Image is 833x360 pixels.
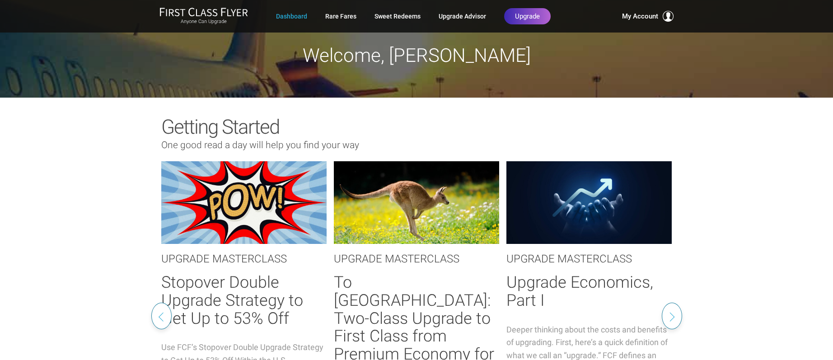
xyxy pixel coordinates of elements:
span: Getting Started [161,115,279,139]
h2: Stopover Double Upgrade Strategy to Get Up to 53% Off [161,274,327,327]
button: Next slide [662,303,682,329]
span: Welcome, [PERSON_NAME] [303,44,531,66]
a: Upgrade [504,8,551,24]
button: My Account [622,11,674,22]
a: Sweet Redeems [374,8,421,24]
a: Dashboard [276,8,307,24]
img: First Class Flyer [159,7,248,17]
a: Rare Fares [325,8,356,24]
span: One good read a day will help you find your way [161,140,359,150]
button: Previous slide [151,303,172,329]
small: Anyone Can Upgrade [159,19,248,25]
a: Upgrade Advisor [439,8,486,24]
h2: Upgrade Economics, Part I [506,274,672,309]
h3: UPGRADE MASTERCLASS [161,253,327,265]
h3: UPGRADE MASTERCLASS [506,253,672,265]
h3: UPGRADE MASTERCLASS [334,253,499,265]
a: First Class FlyerAnyone Can Upgrade [159,7,248,25]
span: My Account [622,11,658,22]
